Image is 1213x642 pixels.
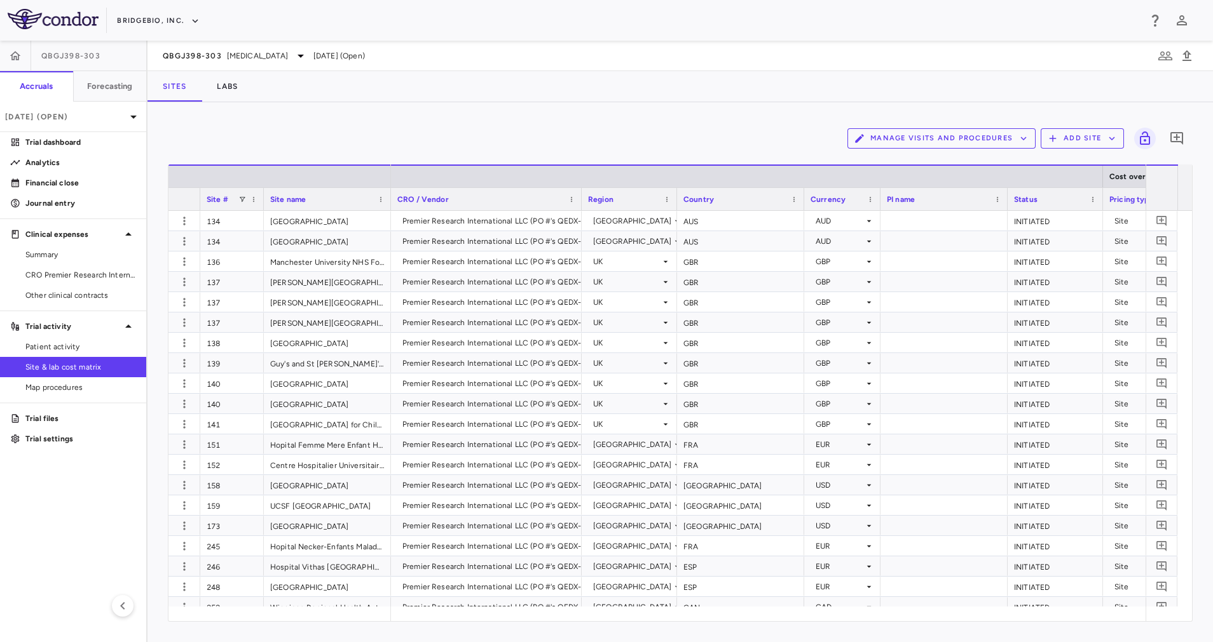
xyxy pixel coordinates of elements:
div: Site [1114,231,1182,251]
button: Add comment [1153,415,1170,432]
div: [GEOGRAPHIC_DATA] [593,495,672,516]
span: [DATE] (Open) [313,50,365,62]
div: 245 [200,536,264,556]
button: Sites [147,71,202,102]
div: INITIATED [1008,495,1103,515]
svg: Add comment [1156,215,1168,227]
button: Add comment [1153,212,1170,229]
div: ESP [677,556,804,576]
div: [GEOGRAPHIC_DATA] [677,516,804,535]
span: Site name [270,195,306,204]
div: Premier Research International LLC (PO #'s QEDX-012643) [402,577,611,597]
div: [GEOGRAPHIC_DATA] [264,231,391,251]
div: Premier Research International LLC (PO #'s QEDX-012643) [402,516,611,536]
div: INITIATED [1008,394,1103,413]
div: EUR [816,434,864,455]
div: EUR [816,455,864,475]
span: Site & lab cost matrix [25,361,136,373]
button: Add comment [1153,598,1170,615]
div: EUR [816,536,864,556]
div: [GEOGRAPHIC_DATA] [593,556,672,577]
p: Trial activity [25,321,121,332]
span: Site # [207,195,228,204]
div: [GEOGRAPHIC_DATA] [593,455,672,475]
button: Add comment [1153,334,1170,351]
div: EUR [816,577,864,597]
div: Site [1114,475,1182,495]
button: Add comment [1153,232,1170,250]
div: GBP [816,272,864,292]
div: [PERSON_NAME][GEOGRAPHIC_DATA] and [GEOGRAPHIC_DATA] [264,272,391,291]
div: UK [593,373,661,394]
div: Premier Research International LLC (PO #'s QEDX-012643) [402,394,611,414]
div: AUS [677,211,804,231]
div: CAN [677,597,804,617]
div: GBR [677,251,804,271]
div: 141 [200,414,264,434]
div: Premier Research International LLC (PO #'s QEDX-012643) [402,556,611,577]
div: [GEOGRAPHIC_DATA] [677,475,804,495]
div: 140 [200,394,264,413]
span: Cost overview [1109,172,1163,181]
div: [PERSON_NAME][GEOGRAPHIC_DATA] and [GEOGRAPHIC_DATA] [264,312,391,332]
div: 152 [200,455,264,474]
div: Premier Research International LLC (PO #'s QEDX-012643) [402,414,611,434]
div: INITIATED [1008,577,1103,596]
button: Add comment [1153,314,1170,331]
div: INITIATED [1008,414,1103,434]
div: 140 [200,373,264,393]
div: GBR [677,272,804,291]
div: INITIATED [1008,333,1103,352]
div: GBR [677,373,804,393]
p: Trial files [25,413,136,424]
div: FRA [677,455,804,474]
div: Site [1114,434,1182,455]
svg: Add comment [1156,499,1168,511]
div: [GEOGRAPHIC_DATA] [593,536,672,556]
button: Add comment [1153,497,1170,514]
div: INITIATED [1008,292,1103,312]
span: CRO Premier Research International LLC [25,269,136,281]
div: Premier Research International LLC (PO #'s QEDX-012643) [402,312,611,333]
div: Site [1114,455,1182,475]
div: Premier Research International LLC (PO #'s QEDX-012643) [402,211,611,231]
h6: Accruals [20,81,53,92]
svg: Add comment [1156,458,1168,471]
div: 138 [200,333,264,352]
div: 158 [200,475,264,495]
div: GBP [816,312,864,333]
div: [GEOGRAPHIC_DATA] [593,475,672,495]
div: UK [593,272,661,292]
svg: Add comment [1156,316,1168,328]
button: BridgeBio, Inc. [117,11,200,31]
div: UK [593,292,661,312]
div: Site [1114,373,1182,394]
span: Map procedures [25,382,136,393]
button: Add comment [1153,537,1170,554]
div: [GEOGRAPHIC_DATA] [264,394,391,413]
button: Add comment [1153,456,1170,473]
div: Site [1114,211,1182,231]
svg: Add comment [1156,601,1168,613]
div: UK [593,251,661,272]
div: Premier Research International LLC (PO #'s QEDX-012643) [402,536,611,556]
div: Hospital Vithas [GEOGRAPHIC_DATA][PERSON_NAME] [264,556,391,576]
div: GBP [816,292,864,312]
div: GBP [816,353,864,373]
button: Add comment [1153,558,1170,575]
div: Site [1114,495,1182,516]
div: Site [1114,536,1182,556]
span: QBGJ398-303 [41,51,100,61]
div: Premier Research International LLC (PO #'s QEDX-012643) [402,272,611,292]
svg: Add comment [1156,377,1168,389]
div: GBR [677,292,804,312]
div: 137 [200,292,264,312]
div: INITIATED [1008,353,1103,373]
span: [MEDICAL_DATA] [227,50,288,62]
div: GBR [677,353,804,373]
div: INITIATED [1008,211,1103,231]
span: Pricing type [1109,195,1154,204]
div: AUS [677,231,804,251]
div: [PERSON_NAME][GEOGRAPHIC_DATA] and [GEOGRAPHIC_DATA] [264,292,391,312]
div: INITIATED [1008,455,1103,474]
